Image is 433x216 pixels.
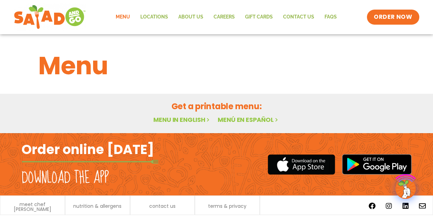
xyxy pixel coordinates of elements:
a: ORDER NOW [367,10,419,25]
a: GIFT CARDS [240,9,278,25]
img: appstore [268,153,335,176]
h1: Menu [38,47,395,84]
h2: Order online [DATE] [22,141,154,158]
a: Menú en español [218,115,279,124]
h2: Get a printable menu: [38,100,395,112]
a: Menu [111,9,135,25]
h2: Download the app [22,168,109,188]
a: FAQs [319,9,342,25]
img: fork [22,160,158,164]
a: contact us [149,204,176,208]
a: Menu in English [153,115,211,124]
nav: Menu [111,9,342,25]
span: ORDER NOW [374,13,412,21]
img: google_play [342,154,412,175]
a: Contact Us [278,9,319,25]
a: nutrition & allergens [73,204,122,208]
a: Locations [135,9,173,25]
a: Careers [208,9,240,25]
a: About Us [173,9,208,25]
a: meet chef [PERSON_NAME] [4,202,61,212]
img: new-SAG-logo-768×292 [14,3,86,31]
a: terms & privacy [208,204,246,208]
